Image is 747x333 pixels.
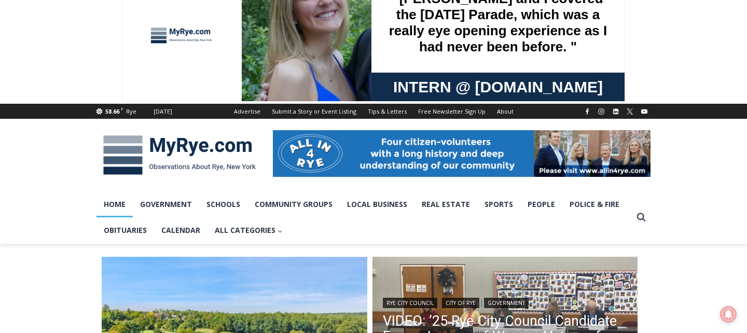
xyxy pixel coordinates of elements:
[520,191,562,217] a: People
[208,217,290,243] button: Child menu of All Categories
[442,298,479,308] a: City of Rye
[266,104,362,119] a: Submit a Story or Event Listing
[412,104,491,119] a: Free Newsletter Sign Up
[477,191,520,217] a: Sports
[105,107,119,115] span: 58.66
[414,191,477,217] a: Real Estate
[562,191,627,217] a: Police & Fire
[262,1,490,101] div: "[PERSON_NAME] and I covered the [DATE] Parade, which was a really eye opening experience as I ha...
[199,191,247,217] a: Schools
[121,106,123,112] span: F
[632,208,651,227] button: View Search Form
[250,101,503,129] a: Intern @ [DOMAIN_NAME]
[595,105,607,118] a: Instagram
[133,191,199,217] a: Government
[273,130,651,177] img: All in for Rye
[638,105,651,118] a: YouTube
[581,105,593,118] a: Facebook
[154,107,172,116] div: [DATE]
[383,296,628,308] div: | |
[362,104,412,119] a: Tips & Letters
[96,191,632,244] nav: Primary Navigation
[96,217,154,243] a: Obituaries
[247,191,340,217] a: Community Groups
[624,105,636,118] a: X
[228,104,266,119] a: Advertise
[383,298,437,308] a: Rye City Council
[154,217,208,243] a: Calendar
[126,107,136,116] div: Rye
[96,128,262,182] img: MyRye.com
[228,104,519,119] nav: Secondary Navigation
[484,298,529,308] a: Government
[271,103,481,127] span: Intern @ [DOMAIN_NAME]
[340,191,414,217] a: Local Business
[96,191,133,217] a: Home
[491,104,519,119] a: About
[610,105,622,118] a: Linkedin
